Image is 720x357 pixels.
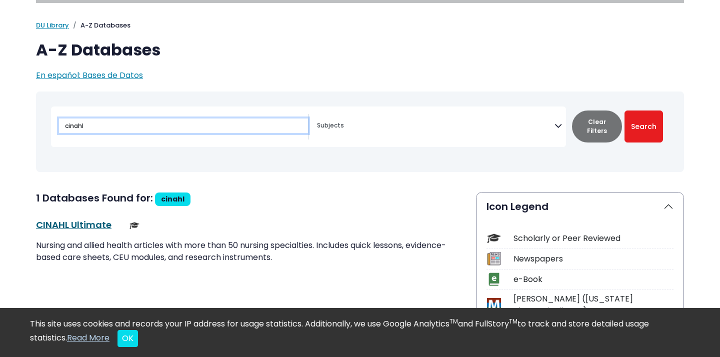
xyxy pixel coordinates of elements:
div: [PERSON_NAME] ([US_STATE] electronic Library) [513,293,673,317]
h1: A-Z Databases [36,40,684,59]
a: En español: Bases de Datos [36,69,143,81]
img: Icon MeL (Michigan electronic Library) [487,298,500,311]
a: DU Library [36,20,69,30]
span: cinahl [161,194,184,204]
button: Clear Filters [572,110,622,142]
div: Scholarly or Peer Reviewed [513,232,673,244]
nav: Search filters [36,91,684,172]
div: This site uses cookies and records your IP address for usage statistics. Additionally, we use Goo... [30,318,690,347]
div: Newspapers [513,253,673,265]
sup: TM [449,317,458,325]
img: Scholarly or Peer Reviewed [129,220,139,230]
button: Close [117,330,138,347]
sup: TM [509,317,517,325]
button: Submit for Search Results [624,110,663,142]
p: Nursing and allied health articles with more than 50 nursing specialties. Includes quick lessons,... [36,239,464,263]
textarea: Search [317,122,554,130]
a: Read More [67,332,109,343]
button: Icon Legend [476,192,683,220]
input: Search database by title or keyword [59,118,308,133]
img: Icon Newspapers [487,252,500,265]
img: Icon e-Book [487,272,500,286]
img: Icon Scholarly or Peer Reviewed [487,231,500,245]
li: A-Z Databases [69,20,130,30]
span: 1 Databases Found for: [36,191,153,205]
div: e-Book [513,273,673,285]
nav: breadcrumb [36,20,684,30]
a: CINAHL Ultimate [36,218,111,231]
